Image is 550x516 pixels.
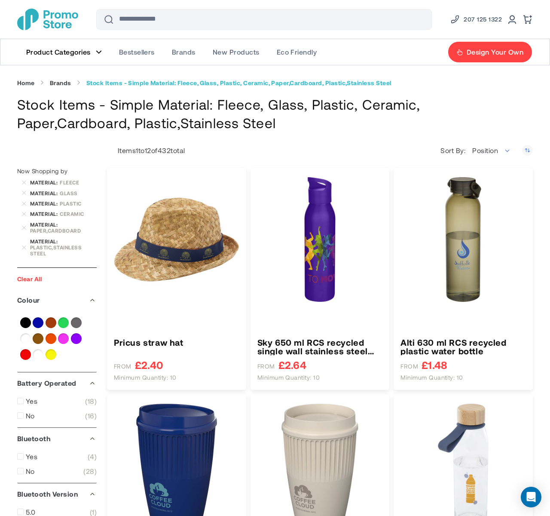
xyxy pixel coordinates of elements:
[268,39,326,65] a: Eco Friendly
[50,79,71,87] a: Brands
[86,79,391,87] strong: Stock Items - Simple Material: Fleece, Glass, Plastic, Ceramic, Paper,Cardboard, Plastic,Stainles...
[26,412,35,420] span: No
[30,211,60,217] span: Material
[85,397,97,405] span: 18
[158,146,171,154] span: 432
[20,317,31,328] a: Black
[145,146,151,154] span: 12
[467,48,523,56] span: Design Your Own
[60,179,97,185] div: Fleece
[450,14,502,25] a: Phone
[60,200,97,206] div: Plastic
[26,397,37,405] span: Yes
[33,317,43,328] a: Blue
[46,333,56,344] a: Orange
[467,142,516,159] span: Position
[204,39,268,65] a: New Products
[26,467,35,476] span: No
[17,9,78,30] img: Promotional Merchandise
[472,146,498,154] span: Position
[107,146,185,155] p: Items to of total
[88,452,97,461] span: 4
[98,9,119,30] button: Search
[114,374,177,381] span: Minimum quantity: 10
[400,374,463,381] span: Minimum quantity: 10
[21,212,27,217] a: Remove Material Ceramic
[278,359,306,370] span: £2.64
[46,317,56,328] a: Brown
[30,227,97,233] div: Paper,Cardboard
[400,177,526,302] img: Alti 630 ml RCS recycled plastic water bottle
[257,362,275,370] span: FROM
[33,333,43,344] a: Natural
[20,349,31,360] a: Red
[114,362,131,370] span: FROM
[46,349,56,360] a: Yellow
[17,167,67,175] span: Now Shopping by
[464,14,502,25] span: 207 125 1322
[17,275,42,283] a: Clear All
[71,333,82,344] a: Purple
[17,397,97,405] a: Yes 18
[257,338,383,355] a: Sky 650 ml RCS recycled single wall stainless steel water bottle
[85,412,97,420] span: 16
[58,333,69,344] a: Pink
[17,467,97,476] a: No 28
[30,221,60,227] span: Material
[21,180,27,185] a: Remove Material Fleece
[522,145,533,156] a: Set Descending Direction
[114,338,239,347] a: Pricus straw hat
[30,244,97,257] div: Plastic,Stainless Steel
[17,372,97,394] div: Battery Operated
[83,467,97,476] span: 28
[400,362,418,370] span: FROM
[119,48,155,56] span: Bestsellers
[17,428,97,449] div: Bluetooth
[213,48,260,56] span: New Products
[21,190,27,196] a: Remove Material Glass
[17,289,97,311] div: Colour
[21,201,27,206] a: Remove Material Plastic
[422,359,447,370] span: £1.48
[440,146,467,155] label: Sort By
[21,225,27,230] a: Remove Material Paper,Cardboard
[58,317,69,328] a: Green
[521,487,541,507] div: Open Intercom Messenger
[448,41,532,63] a: Design Your Own
[135,359,163,370] span: £2.40
[17,412,97,420] a: No 16
[30,179,60,185] span: Material
[17,79,35,87] a: Home
[60,211,97,217] div: Ceramic
[114,177,239,302] img: Pricus straw hat
[257,374,320,381] span: Minimum quantity: 10
[60,190,97,196] div: Glass
[30,200,60,206] span: Material
[21,245,27,250] a: Remove Material Plastic,Stainless Steel
[17,9,78,30] a: store logo
[18,39,110,65] a: Product Categories
[30,190,60,196] span: Material
[26,48,91,56] span: Product Categories
[163,39,204,65] a: Brands
[136,146,138,154] span: 1
[20,333,31,344] a: Multi
[17,483,97,505] div: Bluetooth Version
[400,338,526,355] a: Alti 630 ml RCS recycled plastic water bottle
[17,95,533,132] h1: Stock Items - Simple Material: Fleece, Glass, Plastic, Ceramic, Paper,Cardboard, Plastic,Stainles...
[30,238,60,244] span: Material
[172,48,196,56] span: Brands
[17,452,97,461] a: Yes 4
[257,177,383,302] img: Sky 650 ml RCS recycled single wall stainless steel water bottle
[277,48,317,56] span: Eco Friendly
[71,317,82,328] a: Grey
[26,452,37,461] span: Yes
[33,349,43,360] a: White
[110,39,163,65] a: Bestsellers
